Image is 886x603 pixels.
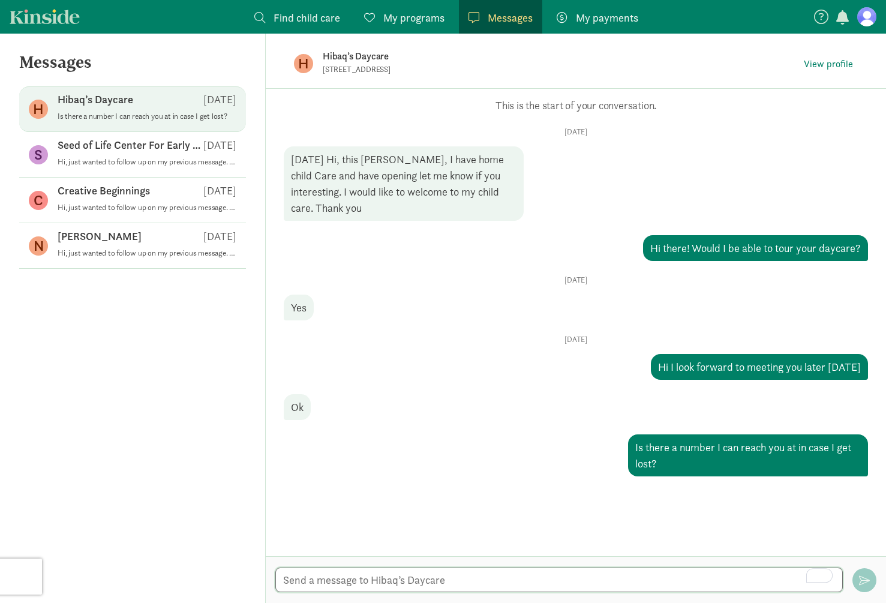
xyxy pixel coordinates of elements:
[284,275,868,285] p: [DATE]
[203,138,236,152] p: [DATE]
[643,235,868,261] div: Hi there! Would I be able to tour your daycare?
[294,54,313,73] figure: H
[10,9,80,24] a: Kinside
[29,236,48,256] figure: N
[203,184,236,198] p: [DATE]
[284,98,868,113] p: This is the start of your conversation.
[284,146,524,221] div: [DATE] Hi, this [PERSON_NAME], I have home child Care and have opening let me know if you interes...
[323,48,701,65] p: Hibaq’s Daycare
[58,112,236,121] p: Is there a number I can reach you at in case I get lost?
[29,100,48,119] figure: H
[799,56,858,73] button: View profile
[284,394,311,420] div: Ok
[203,229,236,244] p: [DATE]
[284,127,868,137] p: [DATE]
[284,335,868,344] p: [DATE]
[274,10,340,26] span: Find child care
[383,10,444,26] span: My programs
[29,145,48,164] figure: S
[799,55,858,73] a: View profile
[58,229,142,244] p: [PERSON_NAME]
[58,203,236,212] p: Hi, just wanted to follow up on my previous message. I would love to tour your daycare.
[576,10,638,26] span: My payments
[58,92,133,107] p: Hibaq’s Daycare
[488,10,533,26] span: Messages
[628,434,868,476] div: Is there a number I can reach you at in case I get lost?
[58,184,150,198] p: Creative Beginnings
[323,65,617,74] p: [STREET_ADDRESS]
[284,295,314,320] div: Yes
[804,57,853,71] span: View profile
[275,568,843,592] textarea: To enrich screen reader interactions, please activate Accessibility in Grammarly extension settings
[58,138,203,152] p: Seed of Life Center For Early Learning and Preschool -Metropole
[651,354,868,380] div: Hi I look forward to meeting you later [DATE]
[58,248,236,258] p: Hi, just wanted to follow up on my previous message. I would love to tour your daycare.
[58,157,236,167] p: Hi, just wanted to follow up on my previous message. I would love to tour your daycare.
[29,191,48,210] figure: C
[203,92,236,107] p: [DATE]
